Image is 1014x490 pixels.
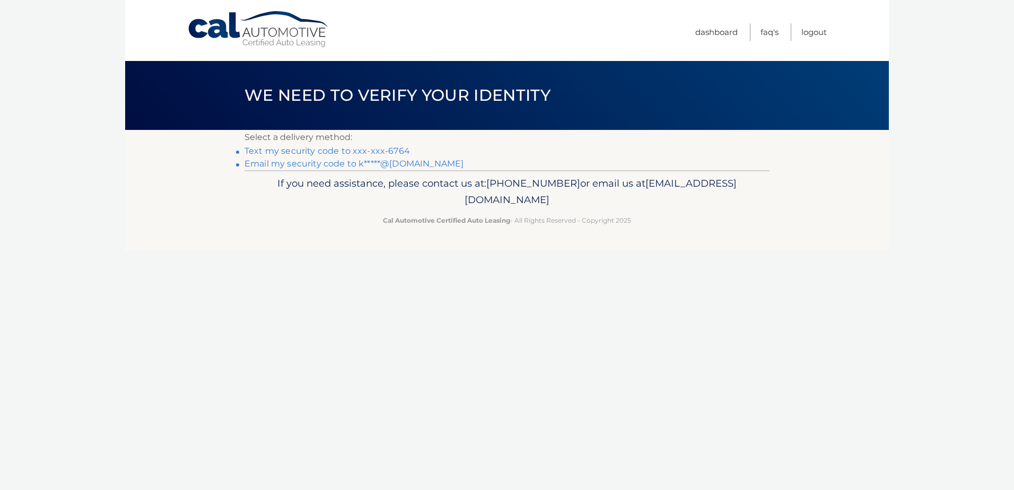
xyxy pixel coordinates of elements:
span: We need to verify your identity [244,85,550,105]
a: Email my security code to k*****@[DOMAIN_NAME] [244,159,464,169]
strong: Cal Automotive Certified Auto Leasing [383,216,510,224]
p: - All Rights Reserved - Copyright 2025 [251,215,763,226]
a: FAQ's [760,23,779,41]
a: Logout [801,23,827,41]
span: [PHONE_NUMBER] [486,177,580,189]
a: Text my security code to xxx-xxx-6764 [244,146,410,156]
p: Select a delivery method: [244,130,770,145]
a: Dashboard [695,23,738,41]
a: Cal Automotive [187,11,330,48]
p: If you need assistance, please contact us at: or email us at [251,175,763,209]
